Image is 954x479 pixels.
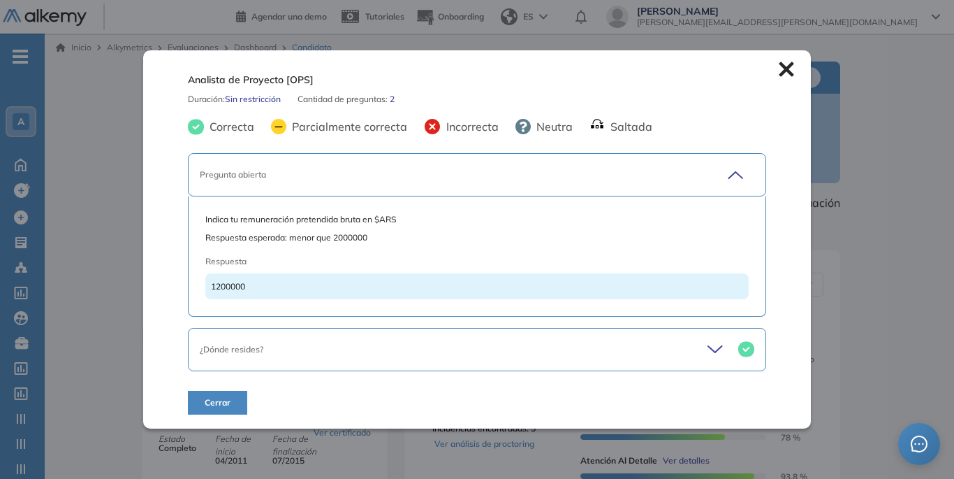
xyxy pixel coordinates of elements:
span: Parcialmente correcta [286,118,407,135]
span: Analista de Proyecto [OPS] [188,73,314,87]
button: Cerrar [188,391,247,415]
span: Correcta [204,118,254,135]
span: Respuesta [205,255,694,268]
span: ¿Dónde resides? [200,344,263,355]
span: Saltada [605,118,652,135]
span: Neutra [531,118,573,135]
span: Respuesta esperada: menor que 2000000 [205,231,749,244]
span: 2 [390,93,395,106]
span: Duración : [188,93,225,106]
div: Pregunta abierta [200,169,699,181]
span: Indica tu remuneración pretendida bruta en $ARS [205,213,749,226]
span: Incorrecta [441,118,499,135]
span: Cerrar [205,396,230,409]
span: 1200000 [211,281,245,292]
span: Cantidad de preguntas: [298,93,390,106]
span: Sin restricción [225,93,281,106]
span: message [911,436,927,452]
